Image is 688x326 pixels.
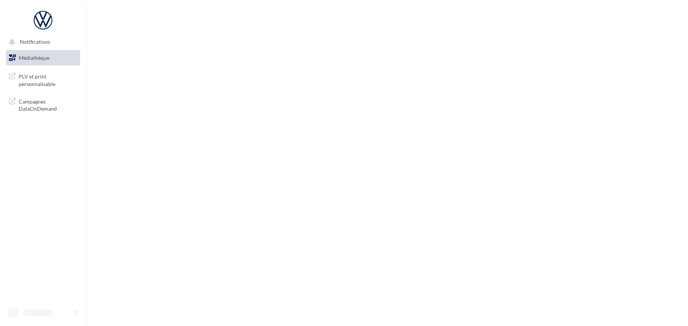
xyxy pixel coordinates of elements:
span: PLV et print personnalisable [19,71,77,87]
a: Campagnes DataOnDemand [4,93,82,116]
span: Campagnes DataOnDemand [19,96,77,113]
span: Notifications [20,39,50,45]
a: Médiathèque [4,50,82,66]
span: Médiathèque [19,55,49,61]
a: PLV et print personnalisable [4,68,82,90]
